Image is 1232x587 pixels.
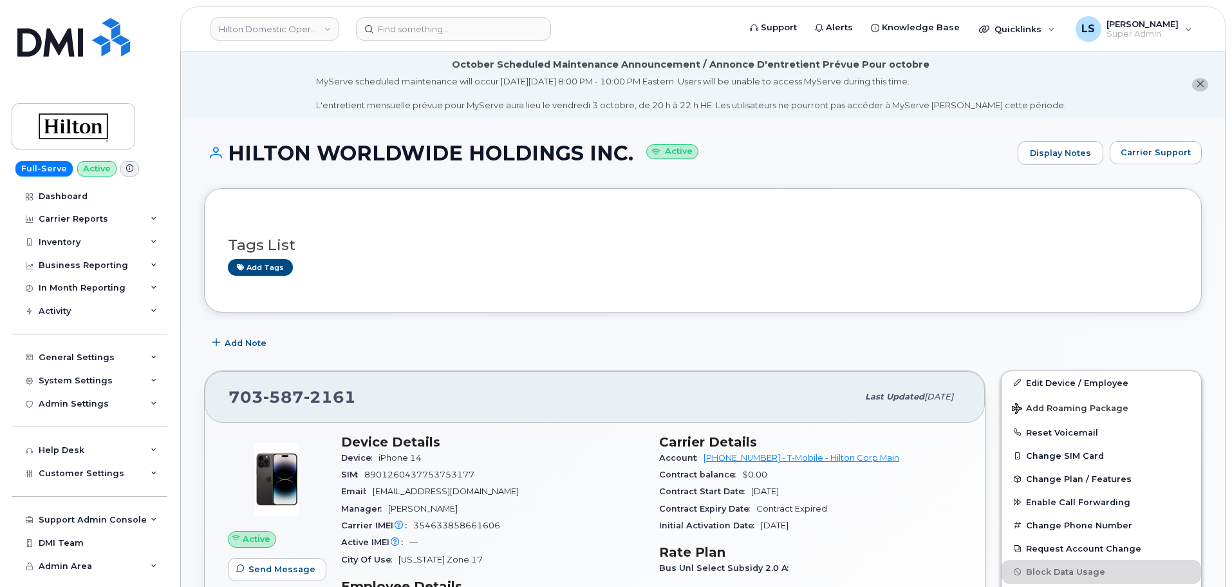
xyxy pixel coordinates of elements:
span: 8901260437753753177 [364,470,474,479]
h3: Device Details [341,434,644,450]
span: Contract Expired [756,504,827,514]
span: Account [659,453,704,463]
button: Block Data Usage [1002,560,1201,583]
span: Contract Expiry Date [659,504,756,514]
span: Active [243,533,270,545]
span: [DATE] [761,521,789,530]
span: iPhone 14 [378,453,422,463]
a: Add tags [228,259,293,275]
button: Enable Call Forwarding [1002,490,1201,514]
span: Manager [341,504,388,514]
span: [DATE] [924,392,953,401]
span: 703 [229,387,356,407]
a: [PHONE_NUMBER] - T-Mobile - Hilton Corp Main [704,453,899,463]
a: Display Notes [1018,141,1103,166]
span: — [409,537,418,547]
button: Change Plan / Features [1002,467,1201,490]
span: Active IMEI [341,537,409,547]
span: Contract Start Date [659,486,751,496]
button: Request Account Change [1002,537,1201,560]
button: Add Note [204,332,277,355]
span: [EMAIL_ADDRESS][DOMAIN_NAME] [373,486,519,496]
span: 354633858661606 [413,521,500,530]
span: Initial Activation Date [659,521,761,530]
button: Change Phone Number [1002,514,1201,537]
span: Email [341,486,373,496]
button: Change SIM Card [1002,444,1201,467]
span: Bus Unl Select Subsidy 2.0 A [659,563,795,573]
span: Carrier Support [1121,146,1191,159]
a: Edit Device / Employee [1002,371,1201,394]
span: City Of Use [341,555,398,564]
span: SIM [341,470,364,479]
iframe: Messenger Launcher [1176,531,1222,577]
span: $0.00 [742,470,767,479]
button: Add Roaming Package [1002,394,1201,421]
span: Device [341,453,378,463]
span: [US_STATE] Zone 17 [398,555,483,564]
h3: Tags List [228,237,1178,253]
span: [DATE] [751,486,779,496]
button: close notification [1192,78,1208,91]
span: Contract balance [659,470,742,479]
span: Add Roaming Package [1012,403,1128,416]
div: October Scheduled Maintenance Announcement / Annonce D'entretient Prévue Pour octobre [452,58,929,72]
span: Carrier IMEI [341,521,413,530]
span: Last updated [865,392,924,401]
span: Enable Call Forwarding [1026,497,1130,507]
span: Add Note [225,337,266,349]
button: Send Message [228,558,326,581]
h3: Carrier Details [659,434,962,450]
span: Send Message [248,563,315,575]
img: image20231002-3703462-njx0qo.jpeg [238,441,315,518]
span: [PERSON_NAME] [388,504,458,514]
span: 2161 [304,387,356,407]
span: Change Plan / Features [1026,474,1132,484]
button: Carrier Support [1110,141,1202,164]
div: MyServe scheduled maintenance will occur [DATE][DATE] 8:00 PM - 10:00 PM Eastern. Users will be u... [316,75,1066,111]
h3: Rate Plan [659,544,962,560]
span: 587 [263,387,304,407]
small: Active [646,144,698,159]
button: Reset Voicemail [1002,421,1201,444]
h1: HILTON WORLDWIDE HOLDINGS INC. [204,142,1011,164]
